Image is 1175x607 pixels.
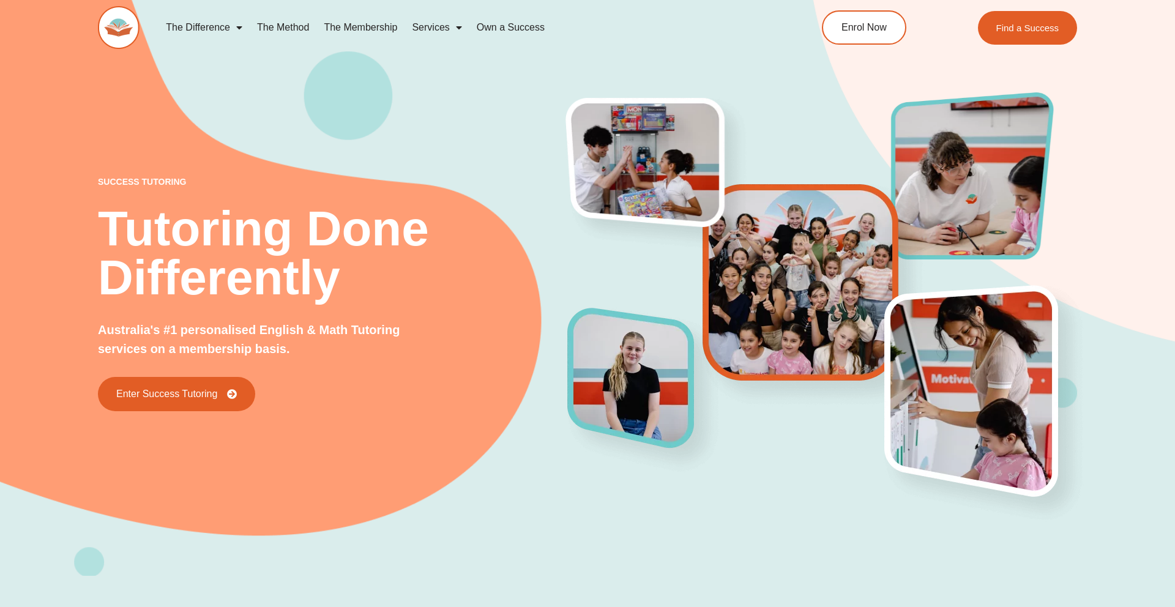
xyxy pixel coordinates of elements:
p: success tutoring [98,177,568,186]
span: Enrol Now [841,23,887,32]
a: The Difference [159,13,250,42]
a: Own a Success [469,13,552,42]
nav: Menu [159,13,766,42]
a: Services [405,13,469,42]
a: Find a Success [977,11,1077,45]
span: Find a Success [996,23,1059,32]
a: The Method [250,13,316,42]
a: The Membership [316,13,405,42]
p: Australia's #1 personalised English & Math Tutoring services on a membership basis. [98,321,441,359]
a: Enter Success Tutoring [98,377,255,411]
h2: Tutoring Done Differently [98,204,568,302]
a: Enrol Now [822,10,906,45]
span: Enter Success Tutoring [116,389,217,399]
